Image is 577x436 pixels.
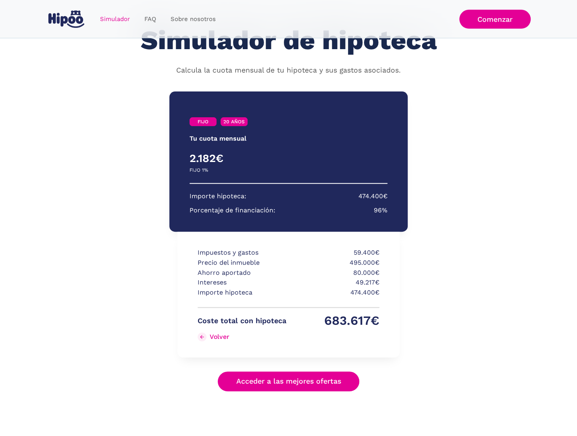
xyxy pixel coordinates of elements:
p: Importe hipoteca: [190,191,246,201]
p: 474.400€ [291,288,379,298]
a: Acceder a las mejores ofertas [218,372,360,391]
p: FIJO 1% [190,165,208,175]
h1: Simulador de hipoteca [141,26,437,55]
a: Simulador [93,11,137,27]
a: Volver [198,330,286,343]
p: Calcula la cuota mensual de tu hipoteca y sus gastos asociados. [176,65,401,76]
p: Coste total con hipoteca [198,316,286,326]
h4: 2.182€ [190,152,289,165]
p: 683.617€ [291,316,379,326]
p: 49.217€ [291,278,379,288]
a: Comenzar [459,10,531,29]
p: Impuestos y gastos [198,248,286,258]
p: Tu cuota mensual [190,134,246,144]
p: 80.000€ [291,268,379,278]
p: Precio del inmueble [198,258,286,268]
a: 20 AÑOS [221,117,248,126]
p: 59.400€ [291,248,379,258]
p: Ahorro aportado [198,268,286,278]
a: FIJO [190,117,217,126]
p: 96% [374,206,387,216]
p: Porcentaje de financiación: [190,206,275,216]
a: home [47,7,86,31]
a: Sobre nosotros [163,11,223,27]
p: 474.400€ [358,191,387,201]
p: 495.000€ [291,258,379,268]
a: FAQ [137,11,163,27]
div: Volver [210,333,229,340]
p: Intereses [198,278,286,288]
p: Importe hipoteca [198,288,286,298]
div: Simulador Form success [107,83,470,407]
